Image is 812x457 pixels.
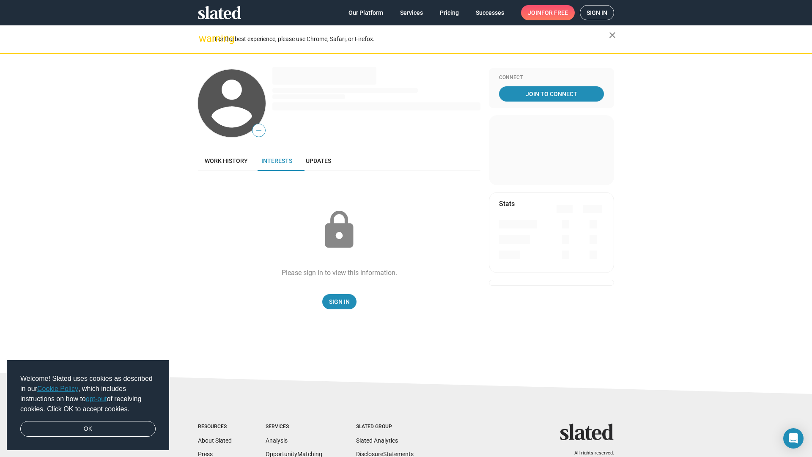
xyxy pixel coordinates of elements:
span: — [252,125,265,136]
a: opt-out [86,395,107,402]
div: Resources [198,424,232,430]
div: Connect [499,74,604,81]
a: Sign In [322,294,357,309]
span: for free [541,5,568,20]
a: Updates [299,151,338,171]
div: Please sign in to view this information. [282,268,397,277]
span: Services [400,5,423,20]
a: Interests [255,151,299,171]
div: cookieconsent [7,360,169,451]
div: Services [266,424,322,430]
a: Work history [198,151,255,171]
span: Interests [261,157,292,164]
a: Successes [469,5,511,20]
span: Pricing [440,5,459,20]
span: Sign In [329,294,350,309]
mat-card-title: Stats [499,199,515,208]
mat-icon: warning [199,33,209,44]
span: Work history [205,157,248,164]
mat-icon: lock [318,209,360,251]
a: Our Platform [342,5,390,20]
span: Sign in [587,6,607,20]
div: Slated Group [356,424,414,430]
a: About Slated [198,437,232,444]
div: Open Intercom Messenger [783,428,804,449]
a: Slated Analytics [356,437,398,444]
a: Services [393,5,430,20]
a: Sign in [580,5,614,20]
span: Join [528,5,568,20]
mat-icon: close [607,30,617,40]
span: Join To Connect [501,86,602,102]
span: Successes [476,5,504,20]
a: Join To Connect [499,86,604,102]
a: Joinfor free [521,5,575,20]
div: For the best experience, please use Chrome, Safari, or Firefox. [215,33,609,45]
span: Updates [306,157,331,164]
a: dismiss cookie message [20,421,156,437]
a: Cookie Policy [37,385,78,392]
a: Analysis [266,437,288,444]
a: Pricing [433,5,466,20]
span: Our Platform [348,5,383,20]
span: Welcome! Slated uses cookies as described in our , which includes instructions on how to of recei... [20,374,156,414]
